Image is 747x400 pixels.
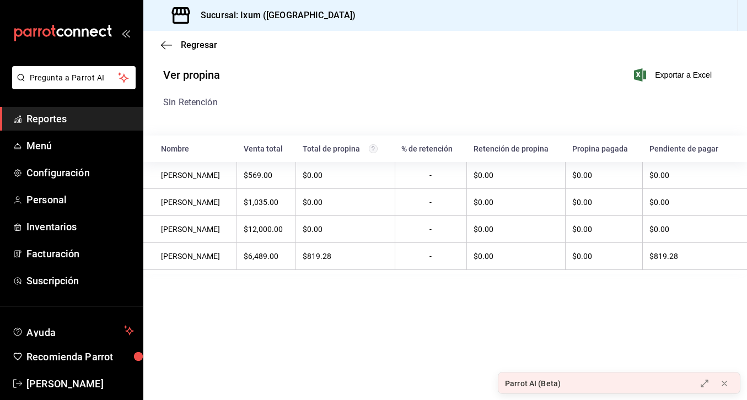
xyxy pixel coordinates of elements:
div: $0.00 [572,225,636,234]
button: Regresar [161,40,217,50]
div: - [402,198,460,207]
div: $819.28 [303,252,388,261]
svg: Total de propinas cobradas con el Punto de Venta y Terminal Pay antes de comisiones [369,144,378,153]
span: Menú [26,138,134,153]
h1: Ver propina [163,68,220,83]
button: open_drawer_menu [121,29,130,37]
div: $0.00 [303,225,388,234]
span: Pregunta a Parrot AI [30,72,119,84]
div: Venta total [244,144,289,153]
div: $0.00 [303,198,388,207]
h3: Sucursal: Ixum ([GEOGRAPHIC_DATA]) [192,9,356,22]
div: $1,035.00 [244,198,289,207]
div: [PERSON_NAME] [161,252,230,261]
span: Inventarios [26,219,134,234]
button: Pregunta a Parrot AI [12,66,136,89]
div: [PERSON_NAME] [161,171,230,180]
div: $569.00 [244,171,289,180]
div: % de retención [401,144,460,153]
div: Propina pagada [572,144,636,153]
span: Ayuda [26,324,120,337]
span: Personal [26,192,134,207]
div: $0.00 [474,198,558,207]
a: Pregunta a Parrot AI [8,80,136,91]
div: $0.00 [474,252,558,261]
span: Regresar [181,40,217,50]
div: $0.00 [572,198,636,207]
div: - [402,171,460,180]
span: Facturación [26,246,134,261]
span: Reportes [26,111,134,126]
div: $0.00 [649,171,729,180]
div: $0.00 [474,225,558,234]
div: $0.00 [572,252,636,261]
div: Parrot AI (Beta) [505,378,561,390]
div: - [402,225,460,234]
div: $819.28 [649,252,729,261]
button: Exportar a Excel [636,68,712,82]
div: $0.00 [649,225,729,234]
div: Sin Retención [154,96,729,113]
div: $6,489.00 [244,252,289,261]
div: - [402,252,460,261]
div: [PERSON_NAME] [161,198,230,207]
div: $0.00 [649,198,729,207]
div: $0.00 [303,171,388,180]
span: Suscripción [26,273,134,288]
div: Nombre [161,144,230,153]
div: $0.00 [572,171,636,180]
span: Configuración [26,165,134,180]
div: Pendiente de pagar [649,144,729,153]
span: Recomienda Parrot [26,349,134,364]
div: [PERSON_NAME] [161,225,230,234]
div: Retención de propina [474,144,559,153]
span: [PERSON_NAME] [26,376,134,391]
div: $12,000.00 [244,225,289,234]
div: Total de propina [303,144,388,153]
div: $0.00 [474,171,558,180]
